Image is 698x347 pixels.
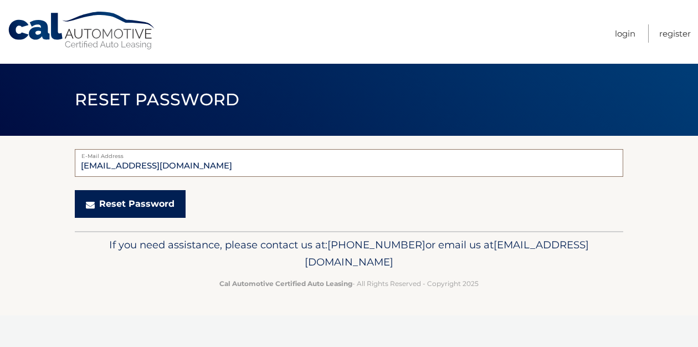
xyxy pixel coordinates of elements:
[75,190,186,218] button: Reset Password
[7,11,157,50] a: Cal Automotive
[75,149,623,177] input: E-Mail Address
[219,279,352,288] strong: Cal Automotive Certified Auto Leasing
[75,89,239,110] span: Reset Password
[659,24,691,43] a: Register
[82,236,616,272] p: If you need assistance, please contact us at: or email us at
[75,149,623,158] label: E-Mail Address
[82,278,616,289] p: - All Rights Reserved - Copyright 2025
[615,24,635,43] a: Login
[327,238,425,251] span: [PHONE_NUMBER]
